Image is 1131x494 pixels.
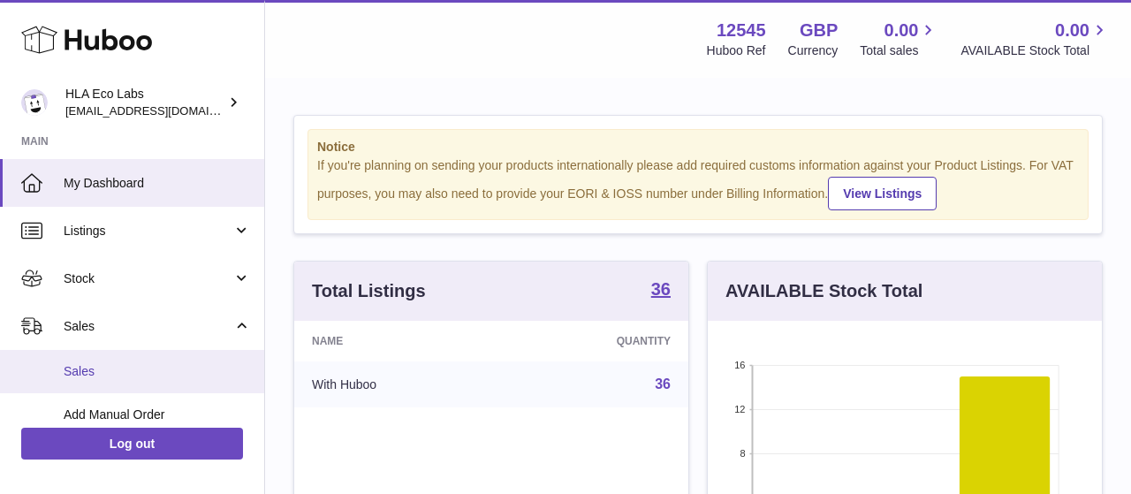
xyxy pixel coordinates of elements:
div: If you're planning on sending your products internationally please add required customs informati... [317,157,1079,210]
span: Add Manual Order [64,407,251,423]
div: HLA Eco Labs [65,86,224,119]
td: With Huboo [294,361,502,407]
span: Sales [64,363,251,380]
text: 12 [734,404,745,414]
span: AVAILABLE Stock Total [960,42,1110,59]
div: Currency [788,42,839,59]
a: 0.00 Total sales [860,19,938,59]
text: 16 [734,360,745,370]
span: [EMAIL_ADDRESS][DOMAIN_NAME] [65,103,260,118]
h3: AVAILABLE Stock Total [725,279,922,303]
text: 8 [740,448,745,459]
a: 36 [655,376,671,391]
span: My Dashboard [64,175,251,192]
span: Listings [64,223,232,239]
strong: 36 [651,280,671,298]
img: internalAdmin-12545@internal.huboo.com [21,89,48,116]
th: Quantity [502,321,688,361]
span: 0.00 [1055,19,1089,42]
a: Log out [21,428,243,460]
span: Sales [64,318,232,335]
a: 36 [651,280,671,301]
h3: Total Listings [312,279,426,303]
strong: Notice [317,139,1079,156]
a: 0.00 AVAILABLE Stock Total [960,19,1110,59]
span: Stock [64,270,232,287]
th: Name [294,321,502,361]
strong: 12545 [717,19,766,42]
span: 0.00 [884,19,919,42]
strong: GBP [800,19,838,42]
div: Huboo Ref [707,42,766,59]
a: View Listings [828,177,937,210]
span: Total sales [860,42,938,59]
